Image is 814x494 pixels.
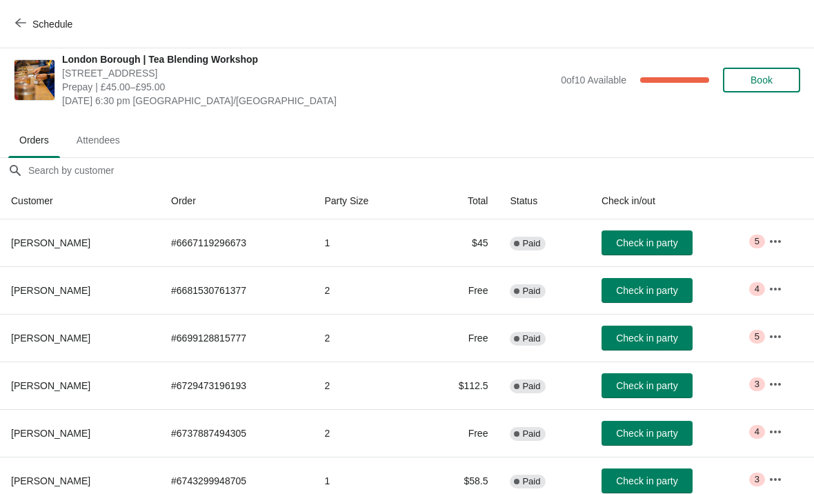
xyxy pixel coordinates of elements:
[522,381,540,392] span: Paid
[602,421,693,446] button: Check in party
[755,474,760,485] span: 3
[313,314,417,362] td: 2
[417,409,499,457] td: Free
[160,362,313,409] td: # 6729473196193
[62,80,554,94] span: Prepay | £45.00–£95.00
[11,333,90,344] span: [PERSON_NAME]
[313,183,417,219] th: Party Size
[616,237,677,248] span: Check in party
[62,94,554,108] span: [DATE] 6:30 pm [GEOGRAPHIC_DATA]/[GEOGRAPHIC_DATA]
[32,19,72,30] span: Schedule
[313,409,417,457] td: 2
[8,128,60,152] span: Orders
[723,68,800,92] button: Book
[755,379,760,390] span: 3
[62,66,554,80] span: [STREET_ADDRESS]
[417,314,499,362] td: Free
[313,362,417,409] td: 2
[417,219,499,266] td: $45
[522,428,540,439] span: Paid
[602,468,693,493] button: Check in party
[616,428,677,439] span: Check in party
[616,475,677,486] span: Check in party
[522,476,540,487] span: Paid
[590,183,757,219] th: Check in/out
[11,428,90,439] span: [PERSON_NAME]
[602,326,693,350] button: Check in party
[160,219,313,266] td: # 6667119296673
[160,266,313,314] td: # 6681530761377
[66,128,131,152] span: Attendees
[417,183,499,219] th: Total
[11,237,90,248] span: [PERSON_NAME]
[417,362,499,409] td: $112.5
[11,380,90,391] span: [PERSON_NAME]
[616,380,677,391] span: Check in party
[14,60,54,100] img: London Borough | Tea Blending Workshop
[616,285,677,296] span: Check in party
[522,333,540,344] span: Paid
[522,286,540,297] span: Paid
[313,219,417,266] td: 1
[499,183,590,219] th: Status
[755,284,760,295] span: 4
[755,426,760,437] span: 4
[62,52,554,66] span: London Borough | Tea Blending Workshop
[522,238,540,249] span: Paid
[602,230,693,255] button: Check in party
[7,12,83,37] button: Schedule
[602,373,693,398] button: Check in party
[755,236,760,247] span: 5
[160,183,313,219] th: Order
[28,158,814,183] input: Search by customer
[751,75,773,86] span: Book
[11,475,90,486] span: [PERSON_NAME]
[755,331,760,342] span: 5
[602,278,693,303] button: Check in party
[11,285,90,296] span: [PERSON_NAME]
[160,409,313,457] td: # 6737887494305
[616,333,677,344] span: Check in party
[160,314,313,362] td: # 6699128815777
[313,266,417,314] td: 2
[561,75,626,86] span: 0 of 10 Available
[417,266,499,314] td: Free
